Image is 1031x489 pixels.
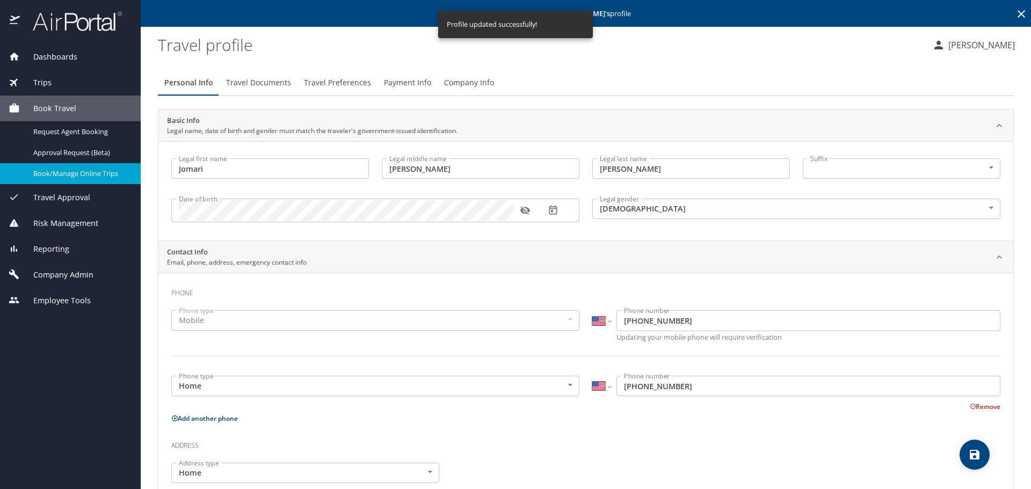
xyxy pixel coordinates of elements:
span: Book/Manage Online Trips [33,169,128,179]
h2: Basic Info [167,115,458,126]
span: Trips [20,77,52,89]
span: Risk Management [20,217,98,229]
div: Contact InfoEmail, phone, address, emergency contact info [158,241,1013,273]
span: Payment Info [384,76,431,90]
span: Dashboards [20,51,77,63]
button: Remove [970,402,1000,411]
h3: Address [171,434,1000,452]
div: Profile [158,70,1014,96]
button: [PERSON_NAME] [928,35,1019,55]
div: Home [171,463,439,483]
img: icon-airportal.png [10,11,21,32]
img: airportal-logo.png [21,11,122,32]
h1: Travel profile [158,28,924,61]
div: Basic InfoLegal name, date of birth and gender must match the traveler's government-issued identi... [158,110,1013,142]
button: Add another phone [171,414,238,423]
h3: Phone [171,281,1000,300]
span: Employee Tools [20,295,91,306]
p: Email, phone, address, emergency contact info [167,258,307,267]
p: Editing profile [144,10,1028,17]
span: Company Admin [20,269,93,281]
span: Travel Approval [20,192,90,203]
span: Personal Info [164,76,213,90]
span: Travel Preferences [304,76,371,90]
span: Reporting [20,243,69,255]
span: Book Travel [20,103,76,114]
span: Approval Request (Beta) [33,148,128,158]
button: save [960,440,990,470]
p: Legal name, date of birth and gender must match the traveler's government-issued identification. [167,126,458,136]
div: Profile updated successfully! [447,14,537,35]
div: ​ [803,158,1000,179]
div: Mobile [171,310,579,331]
div: Basic InfoLegal name, date of birth and gender must match the traveler's government-issued identi... [158,141,1013,240]
span: Request Agent Booking [33,127,128,137]
div: Home [171,376,579,396]
span: Company Info [444,76,494,90]
p: [PERSON_NAME] [945,39,1015,52]
p: Updating your mobile phone will require verification [616,334,1000,341]
div: [DEMOGRAPHIC_DATA] [592,199,1000,219]
span: Travel Documents [226,76,291,90]
h2: Contact Info [167,247,307,258]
